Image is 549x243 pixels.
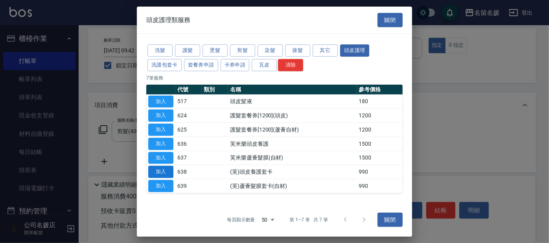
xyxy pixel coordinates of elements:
[146,16,190,24] span: 頭皮護理類服務
[290,216,328,223] p: 第 1–7 筆 共 7 筆
[357,84,403,95] th: 參考價格
[221,59,250,71] button: 卡券申請
[357,122,403,137] td: 1200
[148,180,173,192] button: 加入
[227,216,255,223] p: 每頁顯示數量
[147,59,182,71] button: 洗護包套卡
[203,45,228,57] button: 燙髮
[147,45,173,57] button: 洗髮
[228,122,357,137] td: 護髮套餐券[1200](蘆薈自材)
[252,59,277,71] button: 瓦皮
[228,165,357,179] td: (芙)頭皮養護套卡
[228,137,357,151] td: 芙米樂頭皮養護
[228,151,357,165] td: 芙米樂蘆薈髮膜(自材)
[175,137,202,151] td: 636
[175,84,202,95] th: 代號
[258,45,283,57] button: 染髮
[146,74,403,81] p: 7 筆服務
[357,151,403,165] td: 1500
[228,84,357,95] th: 名稱
[175,95,202,109] td: 517
[175,165,202,179] td: 638
[148,109,173,122] button: 加入
[184,59,218,71] button: 套餐券申請
[175,151,202,165] td: 637
[357,109,403,123] td: 1200
[148,166,173,178] button: 加入
[175,122,202,137] td: 625
[202,84,228,95] th: 類別
[228,109,357,123] td: 護髮套餐券[1200](頭皮)
[228,179,357,193] td: (芙)蘆薈髮膜套卡(自材)
[175,179,202,193] td: 639
[148,95,173,108] button: 加入
[285,45,310,57] button: 接髮
[340,45,369,57] button: 頭皮護理
[357,137,403,151] td: 1500
[148,124,173,136] button: 加入
[228,95,357,109] td: 頭皮髪液
[357,95,403,109] td: 180
[378,212,403,227] button: 關閉
[148,152,173,164] button: 加入
[148,138,173,150] button: 加入
[357,179,403,193] td: 990
[313,45,338,57] button: 其它
[175,109,202,123] td: 624
[230,45,255,57] button: 剪髮
[378,13,403,27] button: 關閉
[357,165,403,179] td: 990
[175,45,200,57] button: 護髮
[258,209,277,230] div: 50
[278,59,303,71] button: 清除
